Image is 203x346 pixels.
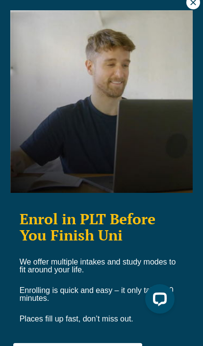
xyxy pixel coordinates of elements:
img: Woman in yellow blouse holding folders looking to the right and smiling [10,10,193,193]
span: Places fill up fast, don’t miss out. [20,315,133,323]
span: Enrol in PLT Before You Finish Uni [20,209,155,245]
iframe: LiveChat chat widget [137,280,178,321]
span: Enrolling is quick and easy – it only takes 10 minutes. [20,286,174,302]
span: We offer multiple intakes and study modes to fit around your life. [20,258,176,274]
